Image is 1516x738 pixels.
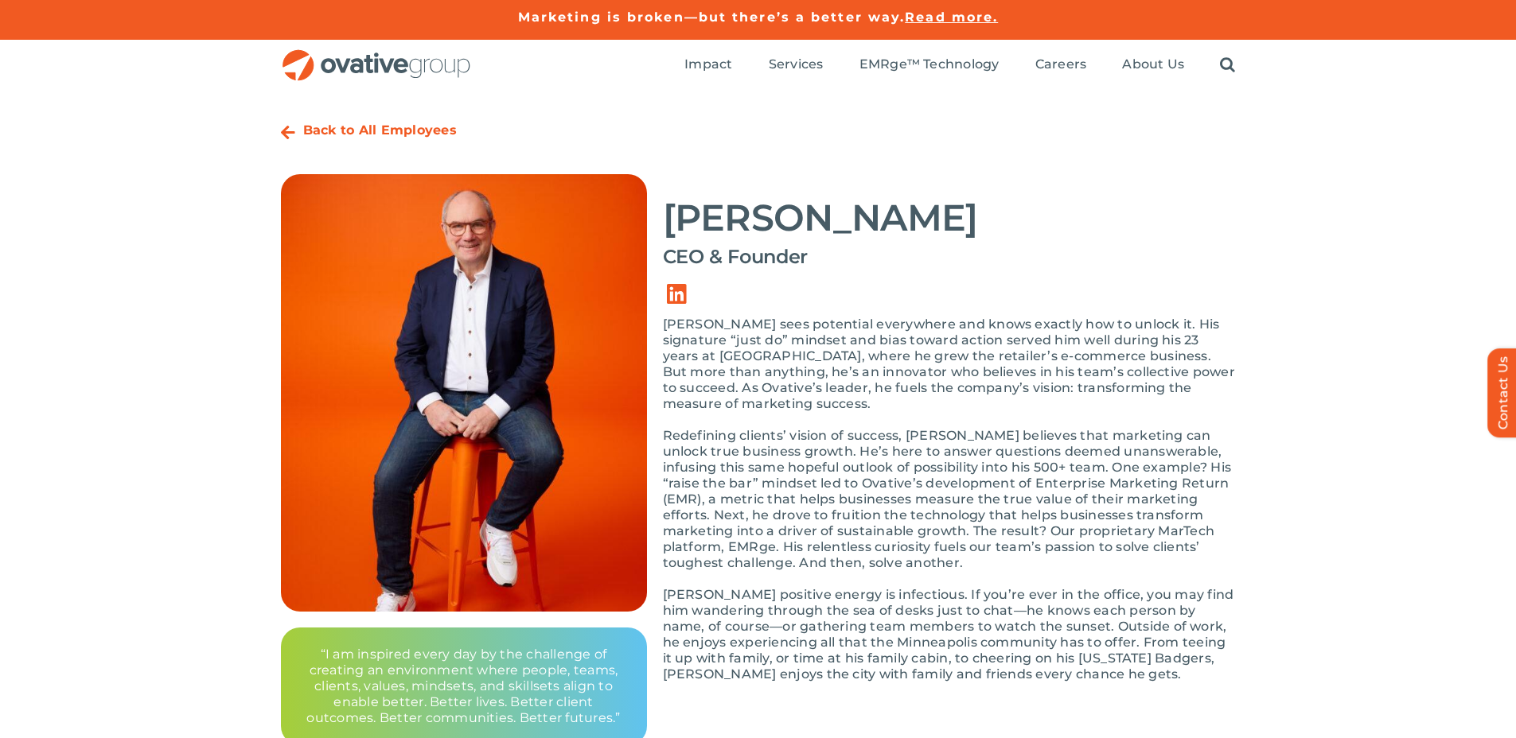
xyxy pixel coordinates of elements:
[281,48,472,63] a: OG_Full_horizontal_RGB
[684,56,732,74] a: Impact
[281,125,295,141] a: Link to https://ovative.com/about-us/people/
[518,10,906,25] a: Marketing is broken—but there’s a better way.
[303,122,457,138] a: Back to All Employees
[300,647,628,726] p: “I am inspired every day by the challenge of creating an environment where people, teams, clients...
[684,56,732,72] span: Impact
[655,272,700,317] a: Link to https://www.linkedin.com/in/dalenitschke/
[1122,56,1184,74] a: About Us
[663,317,1236,412] p: [PERSON_NAME] sees potential everywhere and knows exactly how to unlock it. His signature “just d...
[905,10,998,25] a: Read more.
[663,246,1236,268] h4: CEO & Founder
[684,40,1235,91] nav: Menu
[1220,56,1235,74] a: Search
[281,174,647,612] img: Bio_-_Dale[1]
[1122,56,1184,72] span: About Us
[769,56,824,72] span: Services
[859,56,1000,74] a: EMRge™ Technology
[859,56,1000,72] span: EMRge™ Technology
[1035,56,1087,74] a: Careers
[663,198,1236,238] h2: [PERSON_NAME]
[663,428,1236,571] p: Redefining clients’ vision of success, [PERSON_NAME] believes that marketing can unlock true busi...
[1035,56,1087,72] span: Careers
[769,56,824,74] a: Services
[663,587,1236,682] p: [PERSON_NAME] positive energy is infectious. If you’re ever in the office, you may find him wande...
